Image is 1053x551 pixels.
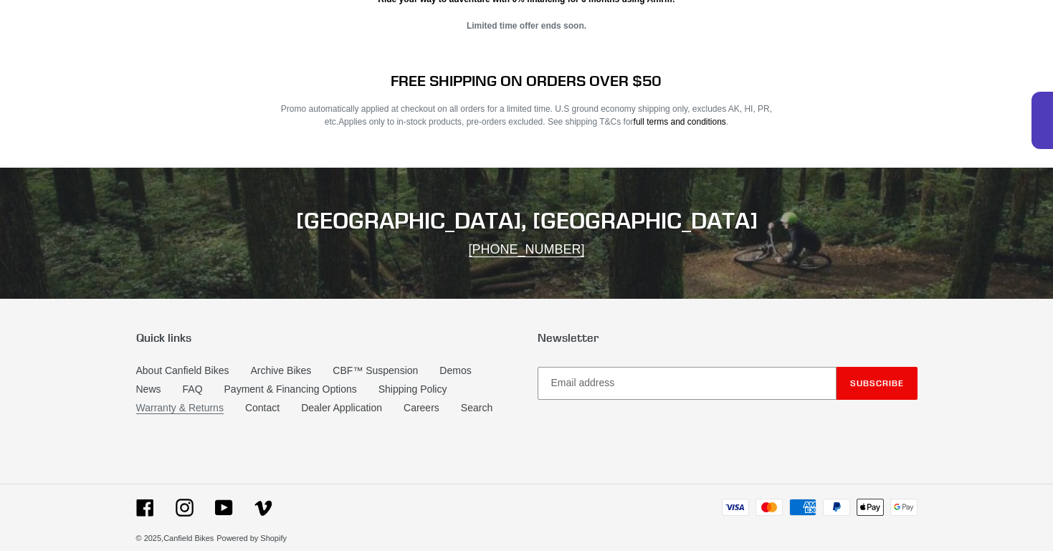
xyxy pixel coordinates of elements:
a: Shipping Policy [378,383,447,395]
a: Demos [439,365,471,376]
a: Careers [404,402,439,413]
a: Archive Bikes [250,365,311,376]
a: [PHONE_NUMBER] [469,242,585,257]
button: Subscribe [837,367,918,400]
a: Canfield Bikes [163,534,214,542]
span: Subscribe [850,378,904,388]
a: About Canfield Bikes [136,365,229,376]
strong: Limited time offer ends soon. [467,21,586,31]
a: News [136,383,161,395]
h2: [GEOGRAPHIC_DATA], [GEOGRAPHIC_DATA] [136,207,918,234]
input: Email address [538,367,837,400]
a: Payment & Financing Options [224,383,357,395]
a: full terms and conditions [634,117,726,127]
a: Contact [245,402,280,413]
a: FAQ [183,383,203,395]
a: CBF™ Suspension [333,365,418,376]
a: Search [461,402,492,413]
a: Dealer Application [301,402,382,413]
a: Powered by Shopify [216,534,287,542]
p: Promo automatically applied at checkout on all orders for a limited time. U.S ground economy ship... [270,102,783,128]
a: Warranty & Returns [136,402,224,414]
p: Newsletter [538,331,918,345]
h2: FREE SHIPPING ON ORDERS OVER $50 [270,72,783,90]
p: Quick links [136,331,516,345]
small: © 2025, [136,534,214,542]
